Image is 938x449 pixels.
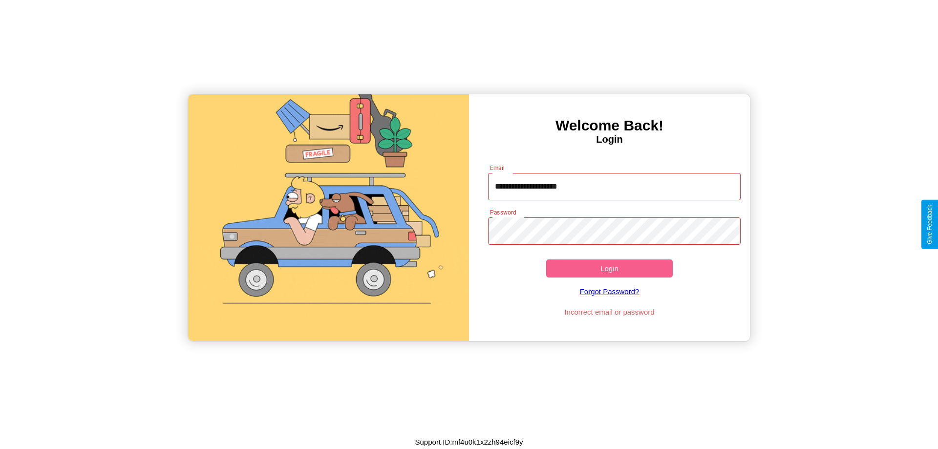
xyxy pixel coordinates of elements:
[469,134,750,145] h4: Login
[469,117,750,134] h3: Welcome Back!
[483,305,736,319] p: Incorrect email or password
[415,435,523,449] p: Support ID: mf4u0k1x2zh94eicf9y
[188,94,469,341] img: gif
[490,164,505,172] label: Email
[490,208,516,216] label: Password
[483,278,736,305] a: Forgot Password?
[926,205,933,244] div: Give Feedback
[546,259,673,278] button: Login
